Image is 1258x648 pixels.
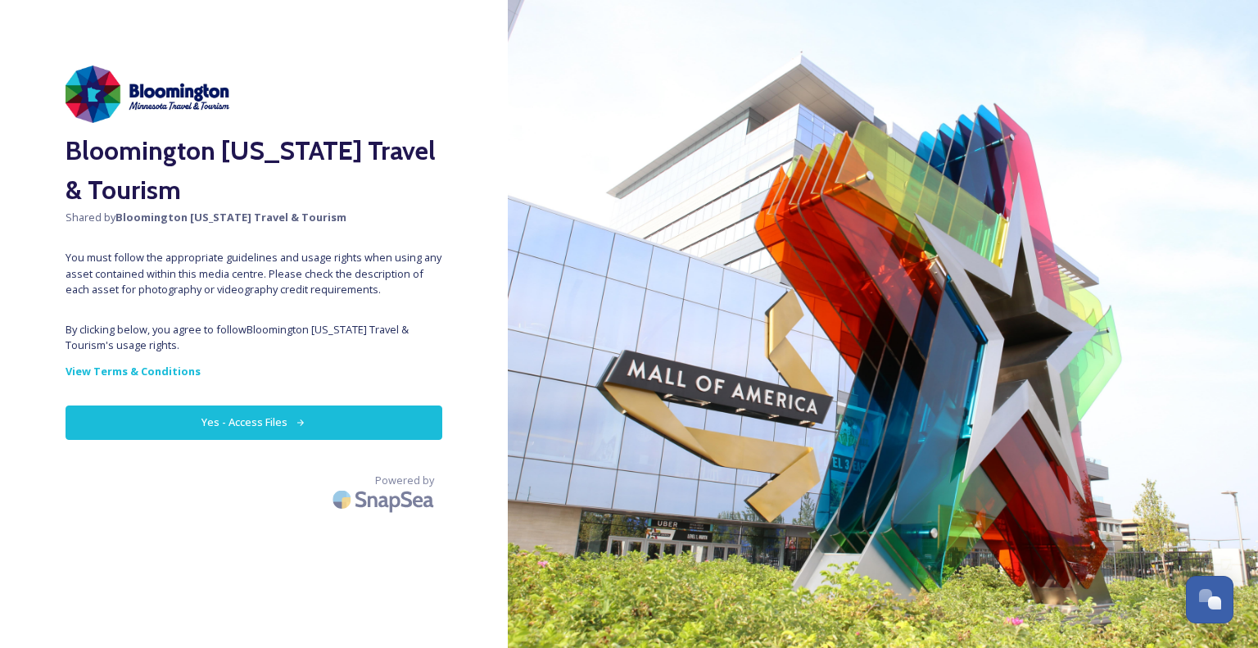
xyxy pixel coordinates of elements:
[66,364,201,378] strong: View Terms & Conditions
[115,210,346,224] strong: Bloomington [US_STATE] Travel & Tourism
[66,66,229,123] img: bloomington_logo-horizontal-2024.jpg
[375,473,434,488] span: Powered by
[66,131,442,210] h2: Bloomington [US_STATE] Travel & Tourism
[66,250,442,297] span: You must follow the appropriate guidelines and usage rights when using any asset contained within...
[66,361,442,381] a: View Terms & Conditions
[66,322,442,353] span: By clicking below, you agree to follow Bloomington [US_STATE] Travel & Tourism 's usage rights.
[66,406,442,439] button: Yes - Access Files
[1186,576,1233,623] button: Open Chat
[66,210,442,225] span: Shared by
[328,480,442,519] img: SnapSea Logo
